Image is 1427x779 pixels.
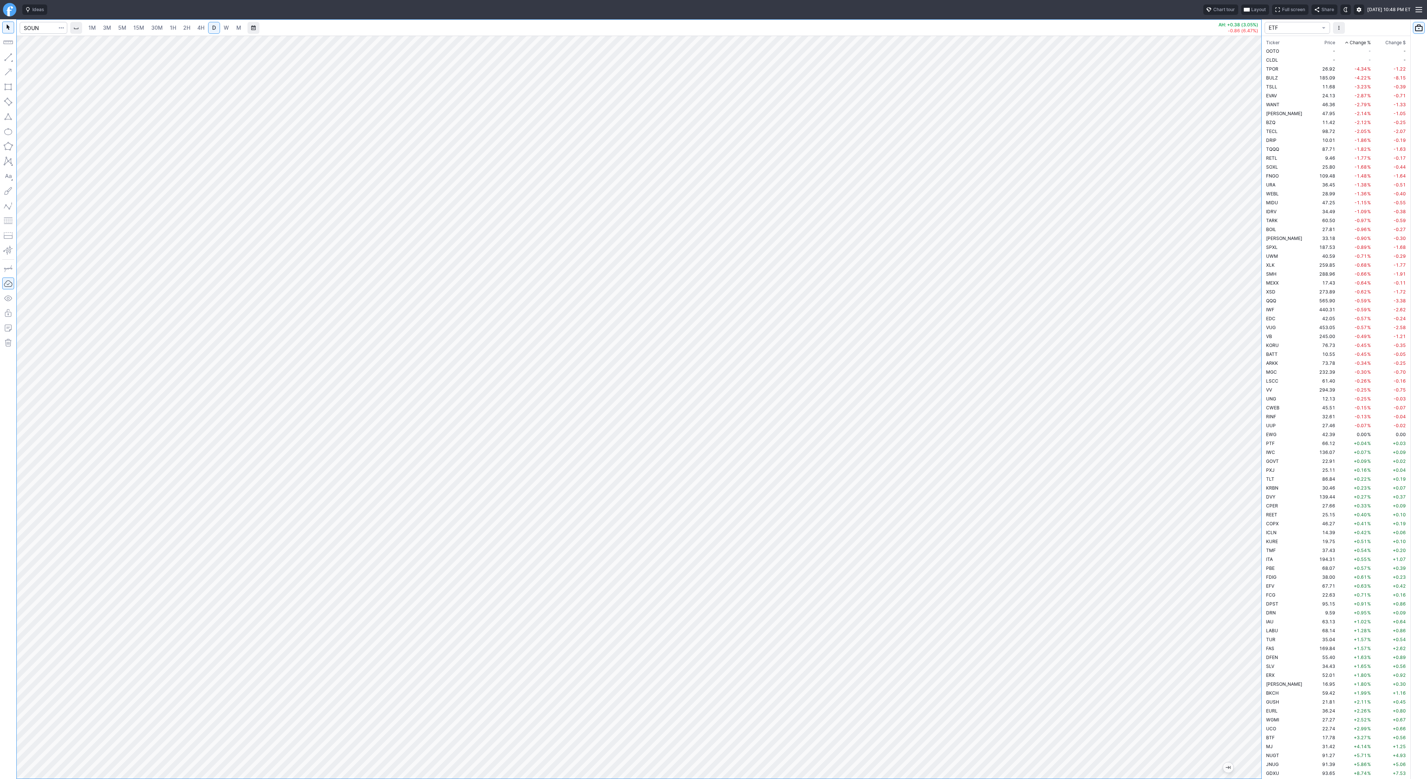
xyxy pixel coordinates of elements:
button: Mouse [2,22,14,33]
span: M [236,25,241,31]
span: -0.57 [1355,316,1367,321]
button: Chart tour [1203,4,1238,15]
span: RETL [1266,155,1277,161]
span: -0.30 [1394,236,1406,241]
span: TSLL [1266,84,1277,90]
span: -1.77 [1355,155,1367,161]
span: % [1367,271,1371,277]
a: M [233,22,245,34]
span: -0.30 [1355,369,1367,375]
span: -2.87 [1355,93,1367,98]
span: -0.45 [1355,351,1367,357]
span: -0.07 [1355,423,1367,428]
span: UNG [1266,396,1276,402]
span: -0.90 [1355,236,1367,241]
span: -0.02 [1394,423,1406,428]
span: % [1367,396,1371,402]
button: Interval [70,22,82,34]
td: 87.71 [1313,145,1337,153]
span: WANT [1266,102,1279,107]
td: 42.39 [1313,430,1337,439]
td: 245.00 [1313,332,1337,341]
td: 34.49 [1313,207,1337,216]
span: -1.72 [1394,289,1406,295]
span: IDRV [1266,209,1276,214]
span: [PERSON_NAME] [1266,111,1302,116]
span: CLDL [1266,57,1278,63]
span: -1.91 [1394,271,1406,277]
span: [DATE] 10:48 PM ET [1367,6,1411,13]
span: -0.59 [1355,298,1367,304]
span: % [1367,441,1371,446]
td: 33.18 [1313,234,1337,243]
span: -1.86 [1355,137,1367,143]
span: % [1367,432,1371,437]
span: RINF [1266,414,1276,419]
span: % [1367,84,1371,90]
button: Anchored VWAP [2,244,14,256]
td: 187.53 [1313,243,1337,251]
span: -3.38 [1394,298,1406,304]
td: 25.80 [1313,162,1337,171]
span: URA [1266,182,1275,188]
span: Chart tour [1213,6,1235,13]
button: Text [2,170,14,182]
span: -1.48 [1355,173,1367,179]
span: -3.23 [1355,84,1367,90]
span: MEXX [1266,280,1279,286]
td: - [1372,55,1407,64]
span: -1.63 [1394,146,1406,152]
button: Drawing mode: Single [2,263,14,275]
button: Line [2,51,14,63]
span: QQQ [1266,298,1276,304]
span: -0.59 [1394,218,1406,223]
span: -0.25 [1394,120,1406,125]
span: -2.05 [1355,129,1367,134]
td: 32.61 [1313,412,1337,421]
span: -1.15 [1355,200,1367,205]
span: -0.11 [1394,280,1406,286]
td: 288.96 [1313,269,1337,278]
td: 36.45 [1313,180,1337,189]
td: 9.46 [1313,153,1337,162]
span: -0.45 [1355,343,1367,348]
a: 1M [85,22,99,34]
span: % [1367,343,1371,348]
div: Ticker [1266,39,1279,46]
td: 12.13 [1313,394,1337,403]
a: 30M [148,22,166,34]
span: TPOR [1266,66,1278,72]
span: D [212,25,216,31]
span: -0.39 [1394,84,1406,90]
td: 45.51 [1313,403,1337,412]
span: -0.51 [1394,182,1406,188]
td: 27.81 [1313,225,1337,234]
span: 0.00 [1357,432,1367,437]
a: 5M [115,22,130,34]
td: 47.95 [1313,109,1337,118]
span: DRIP [1266,137,1276,143]
td: 47.25 [1313,198,1337,207]
span: % [1367,66,1371,72]
span: 15M [133,25,144,31]
span: ETF [1269,24,1318,32]
span: KORU [1266,343,1279,348]
span: -0.71 [1394,93,1406,98]
span: % [1367,280,1371,286]
span: % [1367,182,1371,188]
span: -0.19 [1394,137,1406,143]
span: -0.97 [1355,218,1367,223]
td: 10.55 [1313,350,1337,358]
td: 73.78 [1313,358,1337,367]
span: -0.25 [1394,360,1406,366]
span: % [1367,289,1371,295]
span: -2.14 [1355,111,1367,116]
span: -0.40 [1394,191,1406,197]
a: D [208,22,220,34]
span: -1.33 [1394,102,1406,107]
td: 27.46 [1313,421,1337,430]
a: 15M [130,22,148,34]
span: % [1367,387,1371,393]
button: Ellipse [2,126,14,137]
span: MGC [1266,369,1277,375]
